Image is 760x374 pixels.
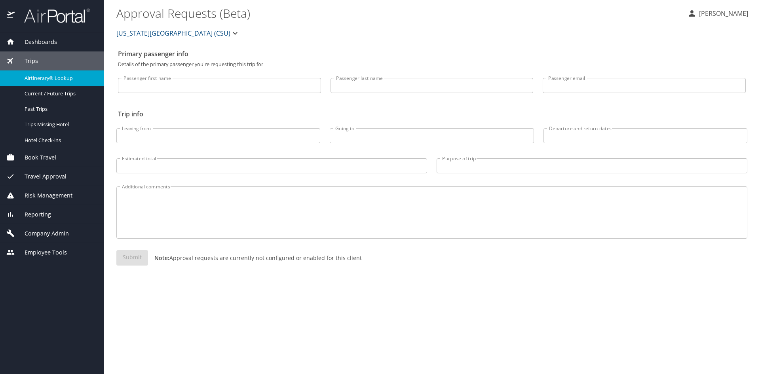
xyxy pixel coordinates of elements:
[697,9,748,18] p: [PERSON_NAME]
[15,172,66,181] span: Travel Approval
[25,74,94,82] span: Airtinerary® Lookup
[25,105,94,113] span: Past Trips
[25,121,94,128] span: Trips Missing Hotel
[25,90,94,97] span: Current / Future Trips
[116,28,230,39] span: [US_STATE][GEOGRAPHIC_DATA] (CSU)
[25,137,94,144] span: Hotel Check-ins
[15,248,67,257] span: Employee Tools
[15,210,51,219] span: Reporting
[15,57,38,65] span: Trips
[7,8,15,23] img: icon-airportal.png
[154,254,169,262] strong: Note:
[15,38,57,46] span: Dashboards
[148,254,362,262] p: Approval requests are currently not configured or enabled for this client
[684,6,751,21] button: [PERSON_NAME]
[118,108,746,120] h2: Trip info
[118,47,746,60] h2: Primary passenger info
[15,8,90,23] img: airportal-logo.png
[116,1,681,25] h1: Approval Requests (Beta)
[15,191,72,200] span: Risk Management
[15,153,56,162] span: Book Travel
[15,229,69,238] span: Company Admin
[113,25,243,41] button: [US_STATE][GEOGRAPHIC_DATA] (CSU)
[118,62,746,67] p: Details of the primary passenger you're requesting this trip for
